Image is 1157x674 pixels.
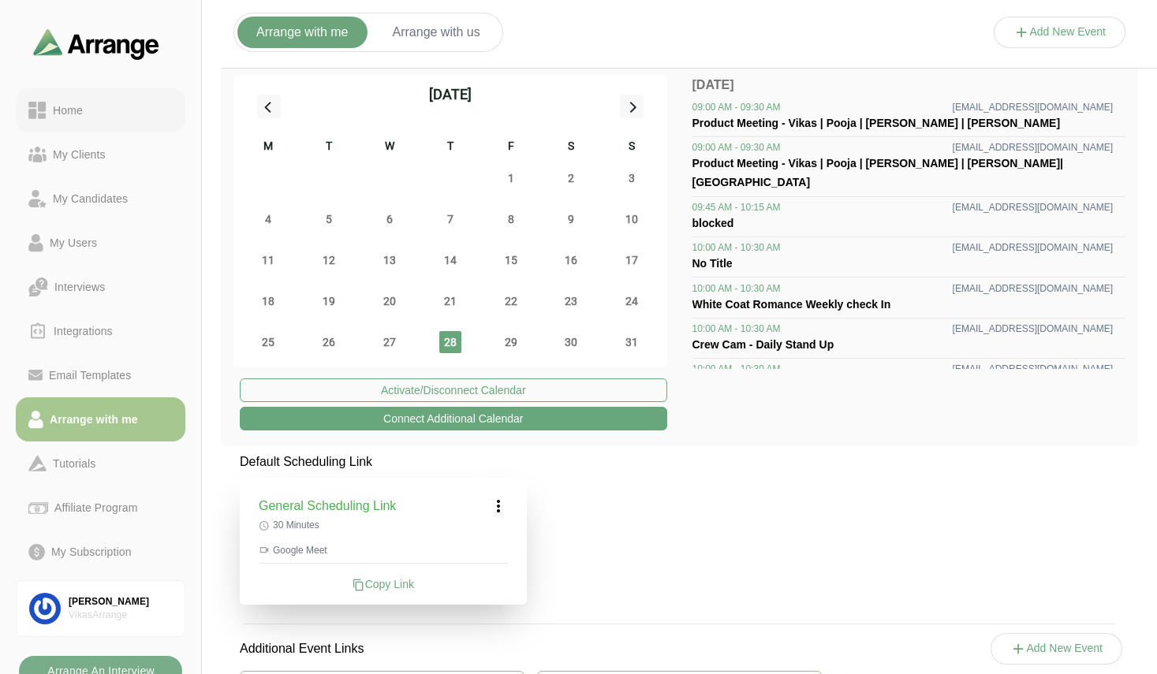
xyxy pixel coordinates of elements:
[16,441,185,486] a: Tutorials
[47,189,134,208] div: My Candidates
[621,167,643,189] span: Sunday 3 August 2025
[692,282,781,295] span: 10:00 AM - 10:30 AM
[439,331,461,353] span: Thursday 28 August 2025
[257,249,279,271] span: Monday 11 August 2025
[48,277,111,296] div: Interviews
[953,101,1113,114] span: [EMAIL_ADDRESS][DOMAIN_NAME]
[379,331,401,353] span: Wednesday 27 August 2025
[480,137,541,158] div: F
[16,221,185,265] a: My Users
[318,208,340,230] span: Tuesday 5 August 2025
[953,141,1113,154] span: [EMAIL_ADDRESS][DOMAIN_NAME]
[240,407,667,430] button: Connect Additional Calendar
[429,84,472,106] div: [DATE]
[379,290,401,312] span: Wednesday 20 August 2025
[374,17,499,48] button: Arrange with us
[16,397,185,441] a: Arrange with me
[257,290,279,312] span: Monday 18 August 2025
[991,633,1123,665] button: Add New Event
[692,363,781,375] span: 10:00 AM - 10:30 AM
[257,208,279,230] span: Monday 4 August 2025
[500,249,522,271] span: Friday 15 August 2025
[259,519,508,531] p: 30 Minutes
[16,580,185,637] a: [PERSON_NAME]VikasArrange
[16,88,185,132] a: Home
[259,544,508,557] p: Google Meet
[47,101,89,120] div: Home
[692,76,1126,95] p: [DATE]
[240,452,527,471] p: Default Scheduling Link
[299,137,360,158] div: T
[692,241,781,254] span: 10:00 AM - 10:30 AM
[621,290,643,312] span: Sunday 24 August 2025
[16,486,185,530] a: Affiliate Program
[43,410,144,429] div: Arrange with me
[692,201,781,214] span: 09:45 AM - 10:15 AM
[953,241,1113,254] span: [EMAIL_ADDRESS][DOMAIN_NAME]
[692,338,834,351] span: Crew Cam - Daily Stand Up
[47,454,102,473] div: Tutorials
[16,132,185,177] a: My Clients
[953,363,1113,375] span: [EMAIL_ADDRESS][DOMAIN_NAME]
[692,117,1061,129] span: Product Meeting - Vikas | Pooja | [PERSON_NAME] | [PERSON_NAME]
[500,290,522,312] span: Friday 22 August 2025
[16,265,185,309] a: Interviews
[360,137,420,158] div: W
[602,137,662,158] div: S
[318,249,340,271] span: Tuesday 12 August 2025
[238,137,299,158] div: M
[45,542,138,561] div: My Subscription
[240,378,667,402] button: Activate/Disconnect Calendar
[379,249,401,271] span: Wednesday 13 August 2025
[500,331,522,353] span: Friday 29 August 2025
[560,167,582,189] span: Saturday 2 August 2025
[69,609,172,622] div: VikasArrange
[953,322,1113,335] span: [EMAIL_ADDRESS][DOMAIN_NAME]
[953,282,1113,295] span: [EMAIL_ADDRESS][DOMAIN_NAME]
[692,141,781,154] span: 09:00 AM - 09:30 AM
[43,366,137,385] div: Email Templates
[560,290,582,312] span: Saturday 23 August 2025
[33,28,159,59] img: arrangeai-name-small-logo.4d2b8aee.svg
[259,576,508,592] div: Copy Link
[379,208,401,230] span: Wednesday 6 August 2025
[439,249,461,271] span: Thursday 14 August 2025
[16,177,185,221] a: My Candidates
[621,331,643,353] span: Sunday 31 August 2025
[259,497,396,516] h3: General Scheduling Link
[541,137,602,158] div: S
[560,249,582,271] span: Saturday 16 August 2025
[621,208,643,230] span: Sunday 10 August 2025
[47,145,112,164] div: My Clients
[16,309,185,353] a: Integrations
[257,331,279,353] span: Monday 25 August 2025
[318,290,340,312] span: Tuesday 19 August 2025
[953,201,1113,214] span: [EMAIL_ADDRESS][DOMAIN_NAME]
[237,17,368,48] button: Arrange with me
[692,298,891,311] span: White Coat Romance Weekly check In
[560,331,582,353] span: Saturday 30 August 2025
[692,257,733,270] span: No Title
[560,208,582,230] span: Saturday 9 August 2025
[692,322,781,335] span: 10:00 AM - 10:30 AM
[16,353,185,397] a: Email Templates
[48,498,144,517] div: Affiliate Program
[69,595,172,609] div: [PERSON_NAME]
[692,101,781,114] span: 09:00 AM - 09:30 AM
[500,208,522,230] span: Friday 8 August 2025
[500,167,522,189] span: Friday 1 August 2025
[318,331,340,353] span: Tuesday 26 August 2025
[621,249,643,271] span: Sunday 17 August 2025
[439,208,461,230] span: Thursday 7 August 2025
[43,233,103,252] div: My Users
[692,157,1063,188] span: Product Meeting - Vikas | Pooja | [PERSON_NAME] | [PERSON_NAME]|[GEOGRAPHIC_DATA]
[47,322,119,341] div: Integrations
[994,17,1126,48] button: Add New Event
[692,217,734,229] span: blocked
[420,137,480,158] div: T
[16,530,185,574] a: My Subscription
[439,290,461,312] span: Thursday 21 August 2025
